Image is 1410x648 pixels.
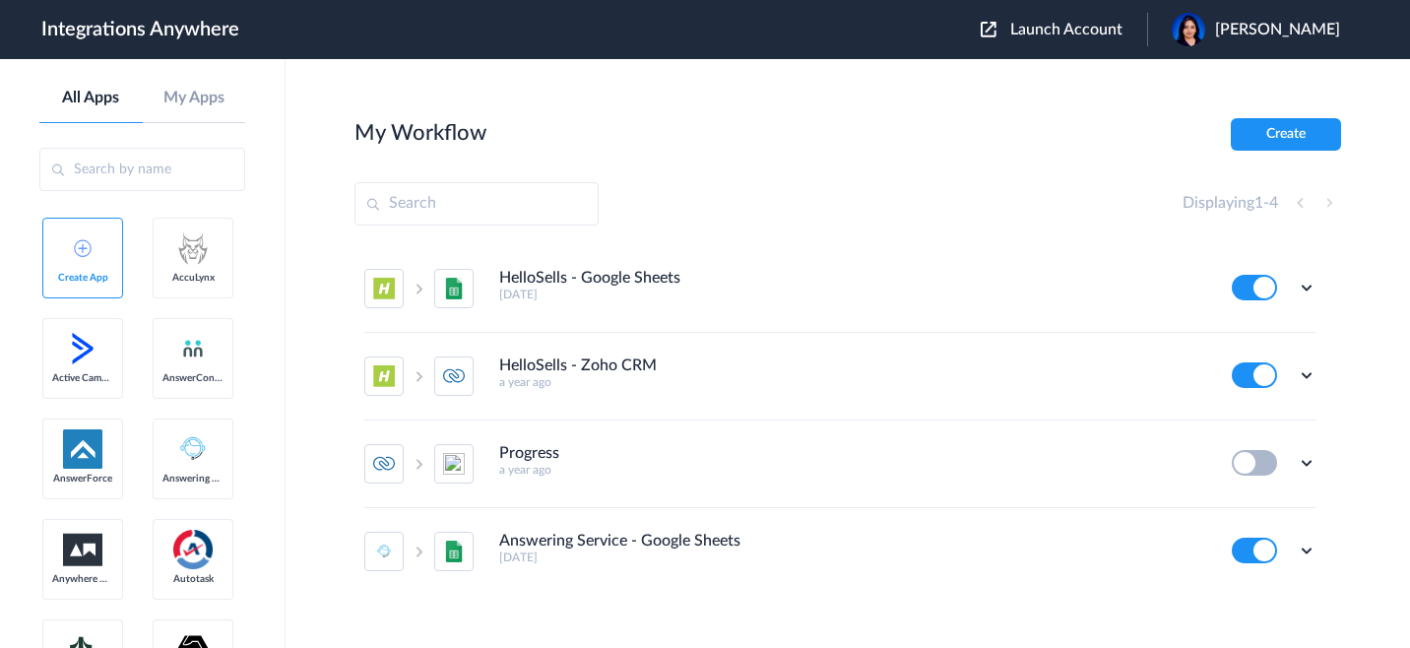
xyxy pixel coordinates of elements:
[162,473,224,485] span: Answering Service
[52,272,113,284] span: Create App
[173,429,213,469] img: Answering_service.png
[1254,195,1263,211] span: 1
[1231,118,1341,151] button: Create
[1183,194,1278,213] h4: Displaying -
[52,372,113,384] span: Active Campaign
[181,337,205,360] img: answerconnect-logo.svg
[162,272,224,284] span: AccuLynx
[499,288,1205,301] h5: [DATE]
[1010,22,1122,37] span: Launch Account
[499,269,680,288] h4: HelloSells - Google Sheets
[1215,21,1340,39] span: [PERSON_NAME]
[499,444,559,463] h4: Progress
[162,573,224,585] span: Autotask
[499,551,1205,564] h5: [DATE]
[52,473,113,485] span: AnswerForce
[39,148,245,191] input: Search by name
[74,239,92,257] img: add-icon.svg
[354,182,599,226] input: Search
[981,21,1147,39] button: Launch Account
[173,228,213,268] img: acculynx-logo.svg
[499,532,740,551] h4: Answering Service - Google Sheets
[499,463,1205,477] h5: a year ago
[173,530,213,569] img: autotask.png
[162,372,224,384] span: AnswerConnect
[1269,195,1278,211] span: 4
[499,375,1205,389] h5: a year ago
[143,89,246,107] a: My Apps
[63,534,102,566] img: aww.png
[1172,13,1205,46] img: ff260e0b-efb4-4ecb-befe-8cb1520fd324.jpeg
[41,18,239,41] h1: Integrations Anywhere
[981,22,996,37] img: launch-acct-icon.svg
[354,120,486,146] h2: My Workflow
[52,573,113,585] span: Anywhere Works
[39,89,143,107] a: All Apps
[499,356,657,375] h4: HelloSells - Zoho CRM
[63,429,102,469] img: af-app-logo.svg
[63,329,102,368] img: active-campaign-logo.svg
